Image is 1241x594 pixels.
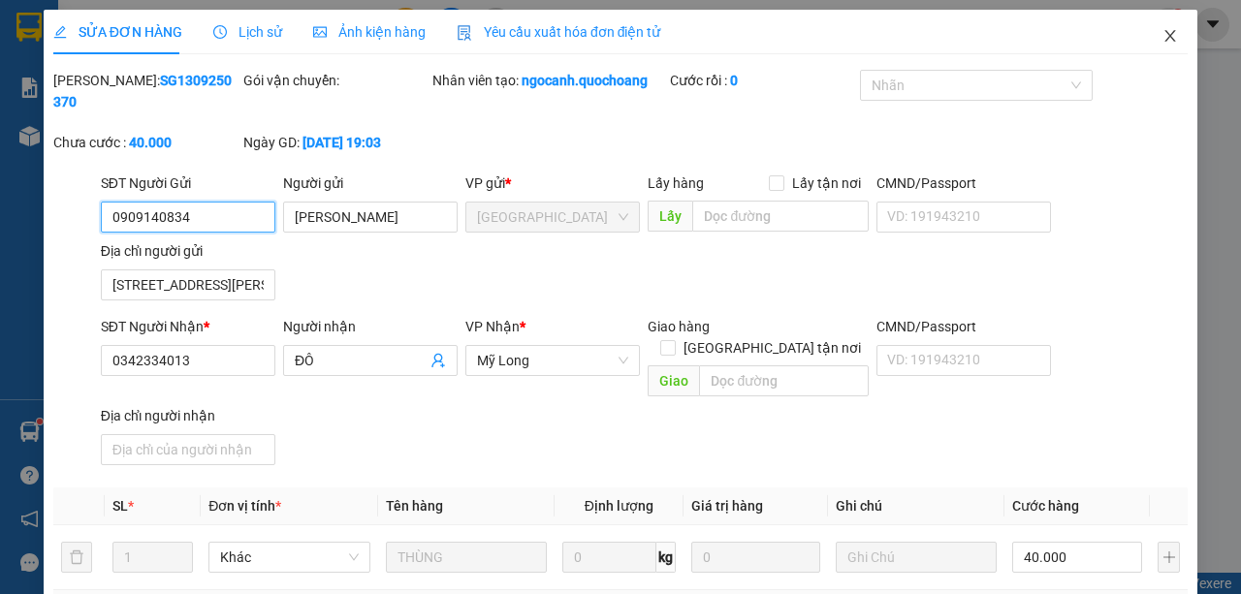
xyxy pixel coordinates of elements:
[699,365,868,396] input: Dọc đường
[730,73,738,88] b: 0
[648,175,704,191] span: Lấy hàng
[386,542,547,573] input: VD: Bàn, Ghế
[876,172,1051,194] div: CMND/Passport
[53,132,239,153] div: Chưa cước :
[432,70,666,91] div: Nhân viên tạo:
[784,172,869,194] span: Lấy tận nơi
[101,316,275,337] div: SĐT Người Nhận
[213,24,282,40] span: Lịch sử
[648,319,710,334] span: Giao hàng
[386,498,443,514] span: Tên hàng
[129,135,172,150] b: 40.000
[208,498,281,514] span: Đơn vị tính
[283,172,458,194] div: Người gửi
[656,542,676,573] span: kg
[477,346,628,375] span: Mỹ Long
[648,365,699,396] span: Giao
[1143,10,1197,64] button: Close
[101,240,275,262] div: Địa chỉ người gửi
[1162,28,1178,44] span: close
[313,25,327,39] span: picture
[876,316,1051,337] div: CMND/Passport
[243,132,430,153] div: Ngày GD:
[101,434,275,465] input: Địa chỉ của người nhận
[522,73,648,88] b: ngocanh.quochoang
[53,70,239,112] div: [PERSON_NAME]:
[477,203,628,232] span: Sài Gòn
[648,201,692,232] span: Lấy
[220,543,358,572] span: Khác
[691,542,820,573] input: 0
[676,337,869,359] span: [GEOGRAPHIC_DATA] tận nơi
[313,24,426,40] span: Ảnh kiện hàng
[465,172,640,194] div: VP gửi
[112,498,128,514] span: SL
[585,498,653,514] span: Định lượng
[243,70,430,91] div: Gói vận chuyển:
[101,405,275,426] div: Địa chỉ người nhận
[61,542,92,573] button: delete
[836,542,997,573] input: Ghi Chú
[430,353,446,368] span: user-add
[213,25,227,39] span: clock-circle
[1012,498,1079,514] span: Cước hàng
[101,172,275,194] div: SĐT Người Gửi
[692,201,868,232] input: Dọc đường
[283,316,458,337] div: Người nhận
[53,24,182,40] span: SỬA ĐƠN HÀNG
[101,269,275,300] input: Địa chỉ của người gửi
[691,498,763,514] span: Giá trị hàng
[302,135,381,150] b: [DATE] 19:03
[670,70,856,91] div: Cước rồi :
[457,25,472,41] img: icon
[1158,542,1180,573] button: plus
[465,319,520,334] span: VP Nhận
[828,487,1004,525] th: Ghi chú
[53,25,67,39] span: edit
[457,24,661,40] span: Yêu cầu xuất hóa đơn điện tử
